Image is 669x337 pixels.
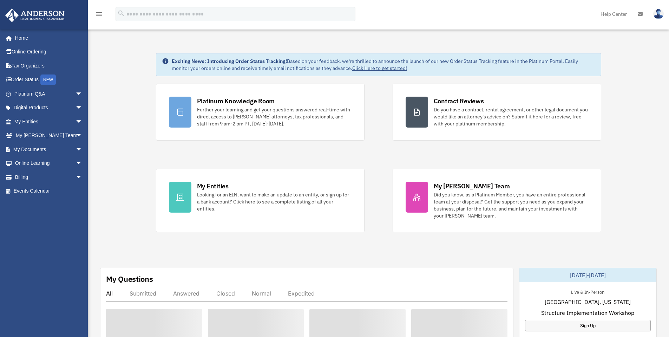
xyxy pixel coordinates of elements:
[5,87,93,101] a: Platinum Q&Aarrow_drop_down
[653,9,664,19] img: User Pic
[525,320,651,331] a: Sign Up
[76,129,90,143] span: arrow_drop_down
[5,31,90,45] a: Home
[197,191,352,212] div: Looking for an EIN, want to make an update to an entity, or sign up for a bank account? Click her...
[76,87,90,101] span: arrow_drop_down
[545,298,631,306] span: [GEOGRAPHIC_DATA], [US_STATE]
[5,142,93,156] a: My Documentsarrow_drop_down
[5,59,93,73] a: Tax Organizers
[5,101,93,115] a: Digital Productsarrow_drop_down
[5,184,93,198] a: Events Calendar
[197,106,352,127] div: Further your learning and get your questions answered real-time with direct access to [PERSON_NAM...
[565,288,610,295] div: Live & In-Person
[5,73,93,87] a: Order StatusNEW
[76,142,90,157] span: arrow_drop_down
[76,170,90,184] span: arrow_drop_down
[393,169,601,232] a: My [PERSON_NAME] Team Did you know, as a Platinum Member, you have an entire professional team at...
[434,97,484,105] div: Contract Reviews
[434,182,510,190] div: My [PERSON_NAME] Team
[5,170,93,184] a: Billingarrow_drop_down
[3,8,67,22] img: Anderson Advisors Platinum Portal
[172,58,287,64] strong: Exciting News: Introducing Order Status Tracking!
[156,169,365,232] a: My Entities Looking for an EIN, want to make an update to an entity, or sign up for a bank accoun...
[173,290,199,297] div: Answered
[393,84,601,141] a: Contract Reviews Do you have a contract, rental agreement, or other legal document you would like...
[117,9,125,17] i: search
[434,191,588,219] div: Did you know, as a Platinum Member, you have an entire professional team at your disposal? Get th...
[252,290,271,297] div: Normal
[156,84,365,141] a: Platinum Knowledge Room Further your learning and get your questions answered real-time with dire...
[106,274,153,284] div: My Questions
[197,182,229,190] div: My Entities
[5,45,93,59] a: Online Ordering
[519,268,656,282] div: [DATE]-[DATE]
[76,101,90,115] span: arrow_drop_down
[76,115,90,129] span: arrow_drop_down
[172,58,595,72] div: Based on your feedback, we're thrilled to announce the launch of our new Order Status Tracking fe...
[288,290,315,297] div: Expedited
[5,115,93,129] a: My Entitiesarrow_drop_down
[106,290,113,297] div: All
[216,290,235,297] div: Closed
[352,65,407,71] a: Click Here to get started!
[5,129,93,143] a: My [PERSON_NAME] Teamarrow_drop_down
[40,74,56,85] div: NEW
[541,309,634,317] span: Structure Implementation Workshop
[130,290,156,297] div: Submitted
[434,106,588,127] div: Do you have a contract, rental agreement, or other legal document you would like an attorney's ad...
[95,12,103,18] a: menu
[76,156,90,171] span: arrow_drop_down
[5,156,93,170] a: Online Learningarrow_drop_down
[197,97,275,105] div: Platinum Knowledge Room
[95,10,103,18] i: menu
